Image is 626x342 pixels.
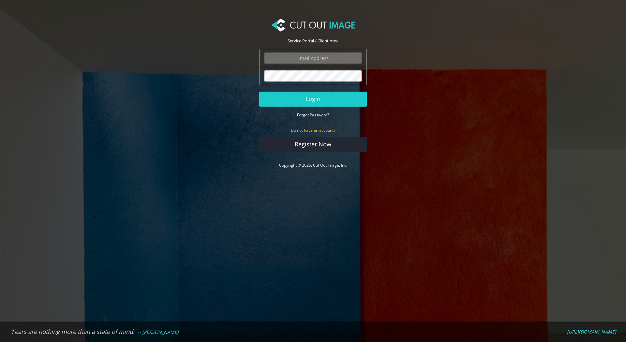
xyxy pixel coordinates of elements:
a: Forgot Password? [297,112,329,118]
em: -- [PERSON_NAME] [138,329,179,335]
small: Do not have an account? [291,127,335,133]
span: Service Portal / Client Area [288,38,338,44]
em: [URL][DOMAIN_NAME] [567,329,616,335]
button: Login [259,92,367,107]
a: [URL][DOMAIN_NAME] [567,329,616,335]
img: Cut Out Image [271,19,355,32]
input: Email Address [264,52,362,64]
em: “Fears are nothing more than a state of mind.” [10,328,137,335]
a: Register Now [259,137,367,152]
a: Copyright © 2025, Cut Out Image, Inc. [279,162,347,168]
